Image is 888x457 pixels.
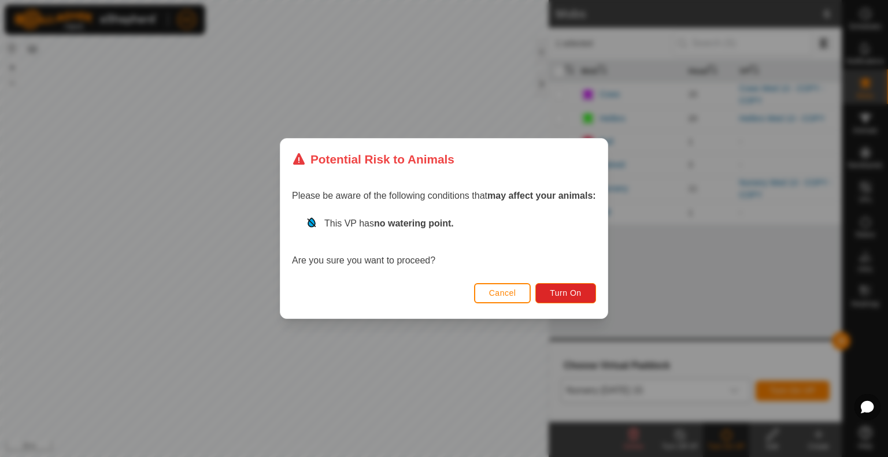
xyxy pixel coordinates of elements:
button: Cancel [474,283,531,303]
span: This VP has [324,218,454,228]
strong: no watering point. [374,218,454,228]
span: Turn On [550,288,582,298]
span: Cancel [489,288,516,298]
div: Potential Risk to Animals [292,150,454,168]
div: Are you sure you want to proceed? [292,217,596,267]
button: Turn On [536,283,596,303]
span: Please be aware of the following conditions that [292,191,596,200]
strong: may affect your animals: [487,191,596,200]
